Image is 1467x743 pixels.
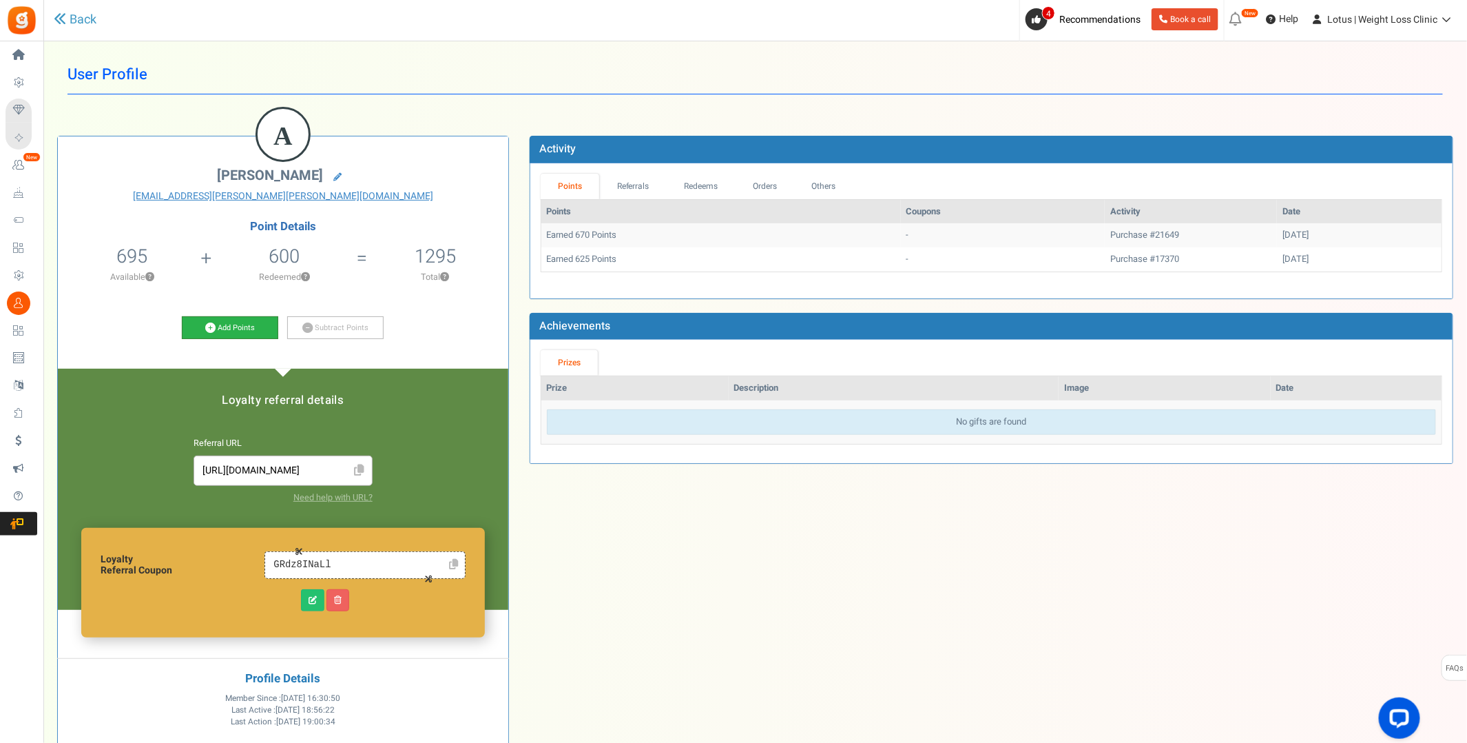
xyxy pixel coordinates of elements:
figcaption: A [258,109,309,163]
a: Prizes [541,350,599,376]
a: Help [1260,8,1304,30]
td: - [901,223,1105,247]
span: FAQs [1446,655,1464,682]
button: ? [145,273,154,282]
a: [EMAIL_ADDRESS][PERSON_NAME][PERSON_NAME][DOMAIN_NAME] [68,190,498,203]
h6: Loyalty Referral Coupon [101,554,264,576]
th: Image [1059,376,1271,400]
th: Prize [541,376,729,400]
td: - [901,247,1105,272]
span: Recommendations [1059,12,1141,27]
h4: Profile Details [68,673,498,686]
h5: 1295 [415,246,456,267]
div: No gifts are found [547,409,1436,435]
a: Add Points [182,316,278,340]
span: 695 [116,243,147,270]
a: New [6,154,37,177]
a: Subtract Points [287,316,384,340]
a: 4 Recommendations [1026,8,1146,30]
h1: User Profile [67,55,1443,94]
p: Available [65,271,200,283]
span: Member Since : [225,693,340,704]
h5: 600 [269,246,300,267]
a: Book a call [1152,8,1218,30]
b: Achievements [540,318,611,334]
a: Need help with URL? [293,491,373,504]
span: [DATE] 16:30:50 [281,693,340,704]
em: New [1241,8,1259,18]
td: Purchase #17370 [1105,247,1277,272]
h6: Referral URL [194,439,373,449]
th: Coupons [901,200,1105,224]
td: Purchase #21649 [1105,223,1277,247]
span: Click to Copy [348,459,371,483]
span: Help [1276,12,1298,26]
span: [DATE] 18:56:22 [275,704,335,716]
span: Last Active : [231,704,335,716]
button: ? [440,273,449,282]
span: 4 [1042,6,1055,20]
span: Lotus | Weight Loss Clinic [1328,12,1438,27]
th: Points [541,200,901,224]
th: Date [1277,200,1442,224]
span: [DATE] 19:00:34 [276,716,335,728]
button: ? [301,273,310,282]
span: Last Action : [231,716,335,728]
td: Earned 670 Points [541,223,901,247]
p: Total [369,271,501,283]
div: [DATE] [1282,253,1436,266]
a: Points [541,174,600,199]
span: [PERSON_NAME] [217,165,323,185]
a: Orders [736,174,795,199]
a: Redeems [667,174,736,199]
a: Referrals [599,174,667,199]
div: [DATE] [1282,229,1436,242]
b: Activity [540,141,576,157]
a: Others [794,174,853,199]
p: Redeemed [214,271,355,283]
img: Gratisfaction [6,5,37,36]
td: Earned 625 Points [541,247,901,272]
th: Date [1271,376,1442,400]
h4: Point Details [58,221,508,233]
h5: Loyalty referral details [72,394,495,407]
th: Description [729,376,1059,400]
a: Click to Copy [444,554,464,576]
em: New [23,152,41,162]
th: Activity [1105,200,1277,224]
